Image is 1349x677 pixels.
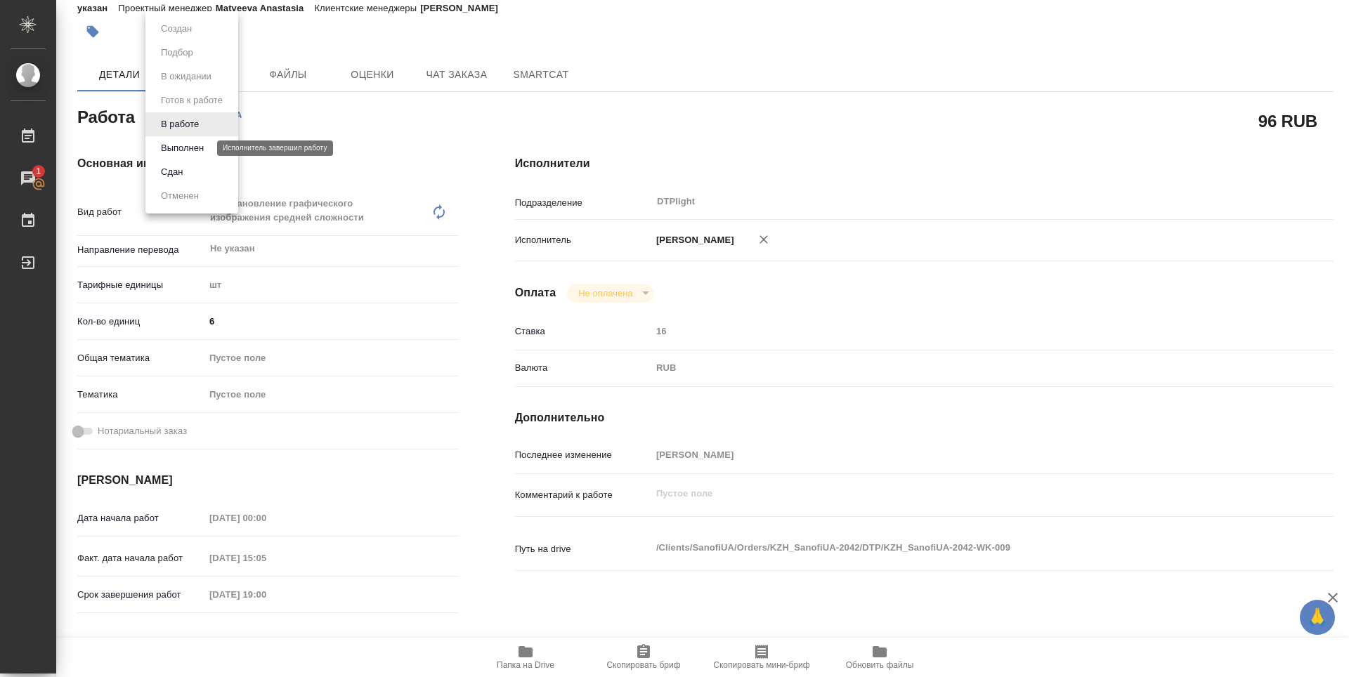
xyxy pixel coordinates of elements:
button: Подбор [157,45,197,60]
button: Отменен [157,188,203,204]
button: Создан [157,21,196,37]
button: В ожидании [157,69,216,84]
button: Выполнен [157,140,208,156]
button: В работе [157,117,203,132]
button: Готов к работе [157,93,227,108]
button: Сдан [157,164,187,180]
